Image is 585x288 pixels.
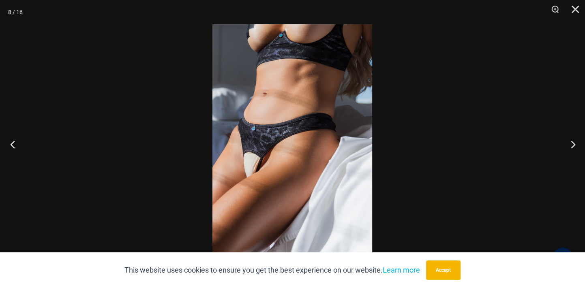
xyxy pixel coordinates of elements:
[426,260,461,280] button: Accept
[8,6,23,18] div: 8 / 16
[555,124,585,164] button: Next
[383,266,420,274] a: Learn more
[124,264,420,276] p: This website uses cookies to ensure you get the best experience on our website.
[212,24,372,264] img: Nights Fall Silver Leopard 1036 Bra 6046 Thong 07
